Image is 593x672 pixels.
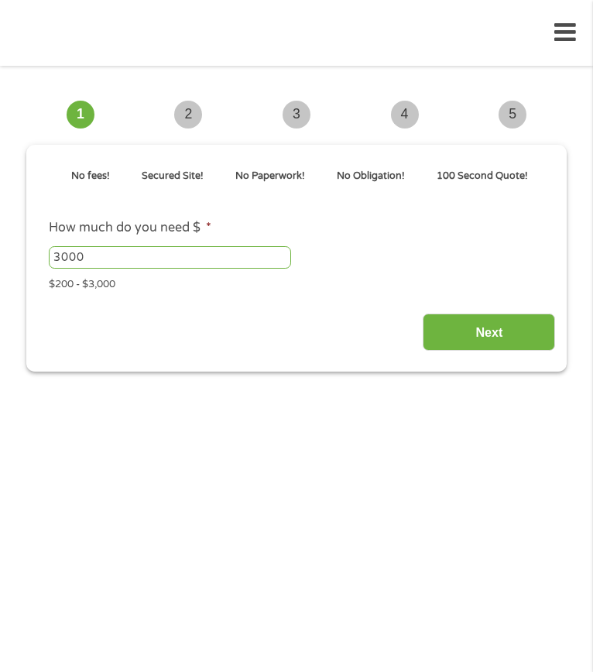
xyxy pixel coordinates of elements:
span: 4 [391,101,419,129]
label: How much do you need $ [49,220,211,236]
p: 100 Second Quote! [437,169,528,183]
input: Next [423,314,555,351]
span: 1 [67,101,94,129]
p: No Paperwork! [235,169,305,183]
p: No Obligation! [337,169,405,183]
p: No fees! [71,169,110,183]
span: 5 [499,101,526,129]
p: Secured Site! [142,169,204,183]
span: 2 [174,101,202,129]
span: 3 [283,101,310,129]
div: $200 - $3,000 [49,272,544,293]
